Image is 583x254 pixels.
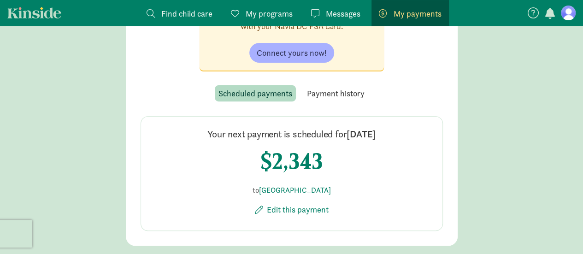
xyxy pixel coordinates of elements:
[347,128,376,140] span: [DATE]
[161,7,212,20] span: Find child care
[7,7,61,18] a: Kinside
[249,43,334,63] button: Connect yours now!
[307,87,365,100] span: Payment history
[218,87,292,100] span: Scheduled payments
[394,7,442,20] span: My payments
[247,200,336,219] button: Edit this payment
[215,85,296,101] button: Scheduled payments
[260,148,323,174] h4: $2,343
[267,203,329,216] span: Edit this payment
[303,85,368,101] button: Payment history
[257,47,327,59] span: Connect yours now!
[246,7,293,20] span: My programs
[247,185,336,196] p: to
[207,128,376,141] h4: Your next payment is scheduled for
[326,7,360,20] span: Messages
[259,185,331,195] a: [GEOGRAPHIC_DATA]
